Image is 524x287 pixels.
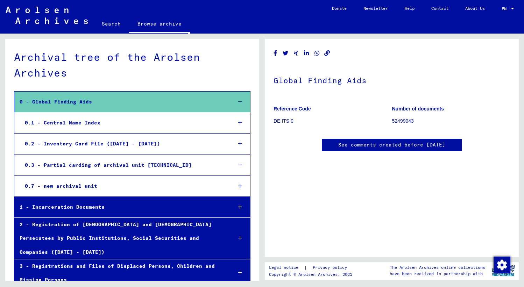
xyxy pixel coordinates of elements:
button: Share on LinkedIn [303,49,310,58]
div: Archival tree of the Arolsen Archives [14,49,250,81]
div: | [269,264,355,271]
div: Change consent [493,256,510,273]
img: Change consent [494,257,510,273]
button: Share on Twitter [282,49,289,58]
div: 0.2 - Inventory Card File ([DATE] - [DATE]) [20,137,226,151]
b: Reference Code [274,106,311,112]
img: Arolsen_neg.svg [6,7,88,24]
button: Share on WhatsApp [313,49,321,58]
a: See comments created before [DATE] [338,141,445,149]
mat-select-trigger: EN [502,6,507,11]
div: 2 - Registration of [DEMOGRAPHIC_DATA] and [DEMOGRAPHIC_DATA] Persecutees by Public Institutions,... [14,218,226,259]
p: Copyright © Arolsen Archives, 2021 [269,271,355,278]
button: Share on Xing [292,49,300,58]
a: Privacy policy [307,264,355,271]
button: Copy link [324,49,331,58]
button: Share on Facebook [272,49,279,58]
div: 0.7 - new archival unit [20,179,226,193]
div: 1 - Incarceration Documents [14,200,226,214]
b: Number of documents [392,106,444,112]
img: yv_logo.png [490,262,516,279]
p: 52499043 [392,117,510,125]
div: 3 - Registrations and Files of Displaced Persons, Children and Missing Persons [14,259,226,287]
h1: Global Finding Aids [274,64,510,95]
a: Legal notice [269,264,304,271]
div: 0 - Global Finding Aids [14,95,226,109]
div: 0.1 - Central Name Index [20,116,226,130]
p: The Arolsen Archives online collections [390,264,485,271]
p: DE ITS 0 [274,117,392,125]
a: Browse archive [129,15,190,34]
p: have been realized in partnership with [390,271,485,277]
a: Search [93,15,129,32]
div: 0.3 - Partial carding of archival unit [TECHNICAL_ID] [20,158,226,172]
